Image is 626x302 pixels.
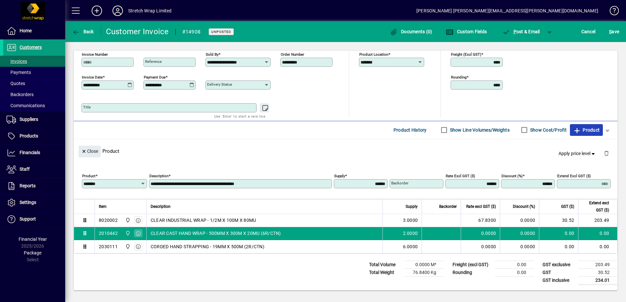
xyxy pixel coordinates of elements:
mat-label: Reference [145,59,162,64]
app-page-header-button: Close [77,148,102,154]
mat-label: Backorder [391,181,409,185]
span: Suppliers [20,117,38,122]
div: 2010442 [99,230,118,237]
span: Financials [20,150,40,155]
span: Cancel [581,26,596,37]
button: Apply price level [556,148,599,159]
a: Reports [3,178,65,194]
a: Settings [3,194,65,211]
mat-label: Discount (%) [501,173,523,178]
span: Reports [20,183,36,188]
span: 2.0000 [403,230,418,237]
td: GST exclusive [539,261,578,268]
span: Invoices [7,59,27,64]
button: Delete [599,146,614,161]
span: Settings [20,200,36,205]
div: #14908 [182,27,201,37]
mat-label: Title [83,105,91,109]
span: 3.0000 [403,217,418,223]
button: Post & Email [499,26,543,37]
td: 234.01 [578,276,618,284]
a: Home [3,23,65,39]
a: Quotes [3,78,65,89]
label: Show Cost/Profit [529,127,567,133]
span: Communications [7,103,45,108]
td: 0.00 [539,227,578,240]
span: SWL-AKL [124,230,131,237]
mat-label: Product [82,173,96,178]
app-page-header-button: Back [65,26,101,37]
span: S [609,29,612,34]
span: CORDED HAND STRAPPING - 19MM X 500M (2R/CTN) [151,243,264,250]
button: Product History [391,124,429,136]
span: Financial Year [19,237,47,242]
td: 203.49 [578,261,618,268]
td: 0.00 [578,240,617,253]
td: 76.8400 Kg [405,268,444,276]
mat-label: Extend excl GST ($) [557,173,591,178]
span: SWL-AKL [124,217,131,224]
button: Profile [107,5,128,17]
a: Suppliers [3,111,65,128]
a: Payments [3,67,65,78]
span: ave [609,26,619,37]
button: Custom Fields [444,26,488,37]
mat-label: Description [149,173,169,178]
td: 0.00 [539,240,578,253]
span: Rate excl GST ($) [466,203,496,210]
span: Discount (%) [513,203,535,210]
span: Quotes [7,81,25,86]
a: Products [3,128,65,144]
span: Unposted [211,30,231,34]
span: Customers [20,45,42,50]
span: P [514,29,516,34]
mat-label: Delivery status [207,82,232,87]
span: CLEAR INDUSTRIAL WRAP - 1/2M X 100M X 80MU [151,217,256,223]
span: SWL-AKL [124,243,131,250]
div: [PERSON_NAME] [PERSON_NAME][EMAIL_ADDRESS][PERSON_NAME][DOMAIN_NAME] [416,6,598,16]
span: Description [151,203,171,210]
td: 30.52 [539,214,578,227]
td: Total Weight [366,268,405,276]
span: Backorders [7,92,34,97]
span: Custom Fields [446,29,487,34]
td: 0.00 [578,227,617,240]
div: Stretch Wrap Limited [128,6,172,16]
span: Package [24,250,41,255]
td: GST [539,268,578,276]
span: Close [81,146,98,157]
button: Documents (0) [388,26,434,37]
span: Apply price level [559,150,596,157]
mat-label: Payment due [144,75,166,79]
mat-label: Invoice date [82,75,103,79]
span: Support [20,216,36,222]
td: 0.00 [495,261,534,268]
a: Financials [3,145,65,161]
span: Supply [406,203,418,210]
a: Backorders [3,89,65,100]
span: GST ($) [561,203,574,210]
button: Back [70,26,96,37]
mat-label: Supply [334,173,345,178]
span: Item [99,203,107,210]
button: Save [607,26,621,37]
td: 203.49 [578,214,617,227]
mat-label: Rate excl GST ($) [446,173,475,178]
div: 0.0000 [465,243,496,250]
span: ost & Email [502,29,540,34]
a: Staff [3,161,65,178]
span: CLEAR CAST HAND WRAP - 500MM X 300M X 20MU (6R/CTN) [151,230,281,237]
mat-label: Order number [281,52,304,56]
a: Invoices [3,56,65,67]
mat-hint: Use 'Enter' to start a new line [214,112,265,120]
td: 0.00 [495,268,534,276]
div: 2030111 [99,243,118,250]
td: GST inclusive [539,276,578,284]
mat-label: Freight (excl GST) [451,52,481,56]
span: Extend excl GST ($) [582,199,609,214]
app-page-header-button: Delete [599,150,614,156]
span: Products [20,133,38,138]
td: 30.52 [578,268,618,276]
mat-label: Rounding [451,75,467,79]
div: Product [74,139,618,163]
